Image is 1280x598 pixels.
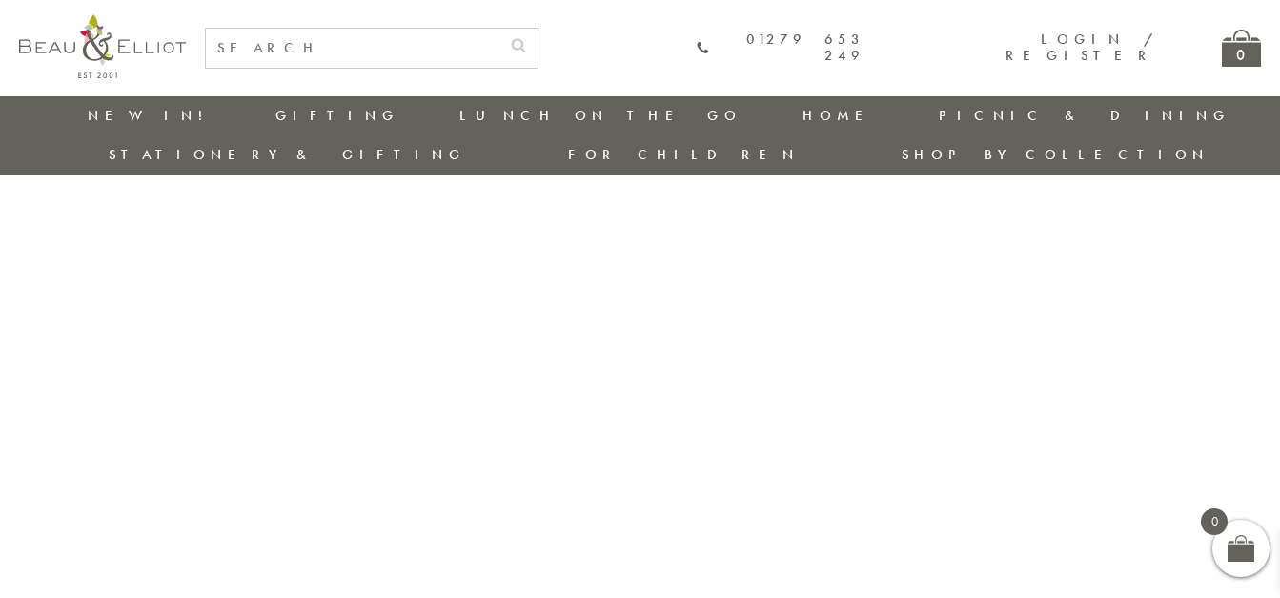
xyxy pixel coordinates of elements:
a: Picnic & Dining [939,106,1230,125]
a: New in! [88,106,215,125]
a: 0 [1222,30,1261,67]
input: SEARCH [206,29,499,68]
a: 01279 653 249 [697,31,864,65]
a: Shop by collection [902,145,1209,164]
a: For Children [568,145,800,164]
a: Lunch On The Go [459,106,742,125]
a: Home [803,106,879,125]
a: Gifting [275,106,399,125]
a: Stationery & Gifting [109,145,466,164]
img: logo [19,14,186,78]
a: Login / Register [1006,30,1155,65]
span: 0 [1201,508,1228,535]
